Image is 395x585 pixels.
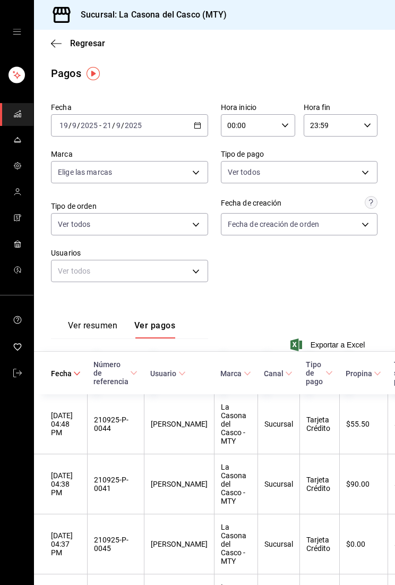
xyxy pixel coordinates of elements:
div: 210925-P-0041 [94,476,138,493]
span: / [112,121,115,130]
label: Fecha [51,104,208,111]
button: Exportar a Excel [293,338,365,351]
div: Ver todos [51,260,208,282]
div: [PERSON_NAME] [151,420,208,428]
div: Tarjeta Crédito [306,536,333,553]
span: Marca [220,369,251,378]
div: navigation tabs [68,320,175,338]
span: Canal [264,369,293,378]
div: Sucursal [264,420,293,428]
div: Sucursal [264,540,293,548]
span: Elige las marcas [58,167,112,177]
span: Usuario [150,369,185,378]
label: Tipo de pago [221,150,378,158]
span: Tipo de pago [306,360,333,386]
div: La Casona del Casco - MTY [221,523,251,565]
button: Ver resumen [68,320,117,338]
span: / [68,121,72,130]
div: Tarjeta Crédito [306,416,333,433]
span: Ver todos [228,167,260,177]
span: Propina [346,369,381,378]
label: Usuarios [51,249,208,257]
input: -- [59,121,68,130]
div: Pagos [51,65,81,81]
button: open drawer [13,28,21,36]
button: Ver pagos [134,320,175,338]
span: / [121,121,124,130]
div: [DATE] 04:37 PM [51,531,81,557]
img: Tooltip marker [87,67,100,80]
label: Hora inicio [221,104,295,111]
input: -- [72,121,77,130]
div: $0.00 [346,540,381,548]
span: - [99,121,101,130]
span: Fecha [51,369,81,378]
div: 210925-P-0044 [94,416,138,433]
div: Sucursal [264,480,293,488]
div: La Casona del Casco - MTY [221,403,251,445]
div: $55.50 [346,420,381,428]
span: Regresar [70,38,105,48]
span: Fecha de creación de orden [228,219,319,230]
span: Número de referencia [93,360,138,386]
div: 210925-P-0045 [94,536,138,553]
div: [PERSON_NAME] [151,480,208,488]
span: / [77,121,80,130]
div: La Casona del Casco - MTY [221,463,251,505]
button: Regresar [51,38,105,48]
h3: Sucursal: La Casona del Casco (MTY) [72,9,227,21]
div: [PERSON_NAME] [151,540,208,548]
input: ---- [80,121,98,130]
div: Fecha de creación [221,198,281,209]
div: [DATE] 04:48 PM [51,411,81,437]
label: Hora fin [304,104,378,111]
div: $90.00 [346,480,381,488]
div: [DATE] 04:38 PM [51,471,81,497]
span: Ver todos [58,219,90,230]
input: -- [102,121,112,130]
div: Tarjeta Crédito [306,476,333,493]
input: -- [116,121,121,130]
label: Tipo de orden [51,202,208,210]
label: Marca [51,150,208,158]
input: ---- [124,121,142,130]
